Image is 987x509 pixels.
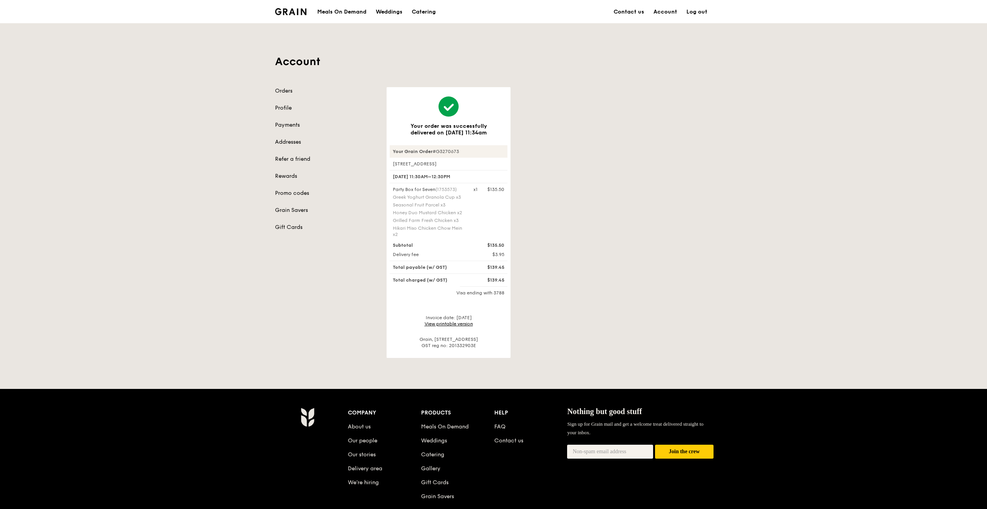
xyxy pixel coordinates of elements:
[682,0,712,24] a: Log out
[390,161,507,167] div: [STREET_ADDRESS]
[317,0,366,24] div: Meals On Demand
[655,445,714,459] button: Join the crew
[275,104,377,112] a: Profile
[275,55,712,69] h1: Account
[393,217,464,224] div: Grilled Farm Fresh Chicken x3
[393,225,464,237] div: Hikari Miso Chicken Chow Mein x2
[275,224,377,231] a: Gift Cards
[390,170,507,183] div: [DATE] 11:30AM–12:30PM
[567,407,642,416] span: Nothing but good stuff
[609,0,649,24] a: Contact us
[348,437,377,444] a: Our people
[421,451,444,458] a: Catering
[376,0,402,24] div: Weddings
[275,138,377,146] a: Addresses
[348,423,371,430] a: About us
[469,277,509,283] div: $139.45
[649,0,682,24] a: Account
[487,186,504,193] div: $135.50
[275,8,306,15] img: Grain
[469,242,509,248] div: $135.50
[407,0,440,24] a: Catering
[388,242,469,248] div: Subtotal
[390,315,507,327] div: Invoice date: [DATE]
[412,0,436,24] div: Catering
[421,423,469,430] a: Meals On Demand
[390,290,507,296] div: Visa ending with 3788
[393,149,433,154] strong: Your Grain Order
[425,321,473,327] a: View printable version
[348,465,382,472] a: Delivery area
[473,186,478,193] div: x1
[567,421,703,435] span: Sign up for Grain mail and get a welcome treat delivered straight to your inbox.
[435,187,457,192] span: (1753573)
[275,172,377,180] a: Rewards
[393,265,447,270] span: Total payable (w/ GST)
[421,437,447,444] a: Weddings
[421,493,454,500] a: Grain Savers
[275,206,377,214] a: Grain Savers
[421,408,494,418] div: Products
[567,445,653,459] input: Non-spam email address
[275,121,377,129] a: Payments
[469,251,509,258] div: $3.95
[421,465,440,472] a: Gallery
[393,210,464,216] div: Honey Duo Mustard Chicken x2
[348,451,376,458] a: Our stories
[348,479,379,486] a: We’re hiring
[275,189,377,197] a: Promo codes
[399,123,498,136] h3: Your order was successfully delivered on [DATE] 11:34am
[494,437,523,444] a: Contact us
[275,155,377,163] a: Refer a friend
[494,408,567,418] div: Help
[275,87,377,95] a: Orders
[301,408,314,427] img: Grain
[438,96,459,117] img: icon-bigtick-success.32661cc0.svg
[390,145,507,158] div: #G3270673
[469,264,509,270] div: $139.45
[494,423,506,430] a: FAQ
[388,251,469,258] div: Delivery fee
[393,186,464,193] div: Party Box for Seven
[393,194,464,200] div: Greek Yoghurt Granola Cup x3
[348,408,421,418] div: Company
[393,202,464,208] div: Seasonal Fruit Parcel x3
[390,336,507,349] div: Grain, [STREET_ADDRESS] GST reg no: 201332903E
[421,479,449,486] a: Gift Cards
[388,277,469,283] div: Total charged (w/ GST)
[371,0,407,24] a: Weddings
